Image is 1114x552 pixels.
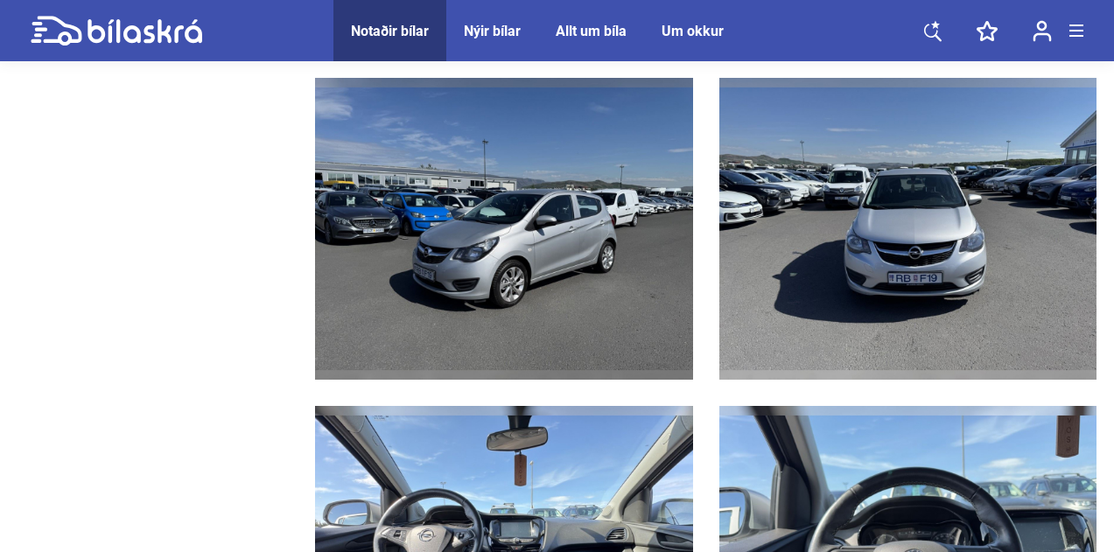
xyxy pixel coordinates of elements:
[1033,20,1052,42] img: user-login.svg
[464,23,521,39] a: Nýir bílar
[351,23,429,39] a: Notaðir bílar
[662,23,724,39] a: Um okkur
[556,23,627,39] a: Allt um bíla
